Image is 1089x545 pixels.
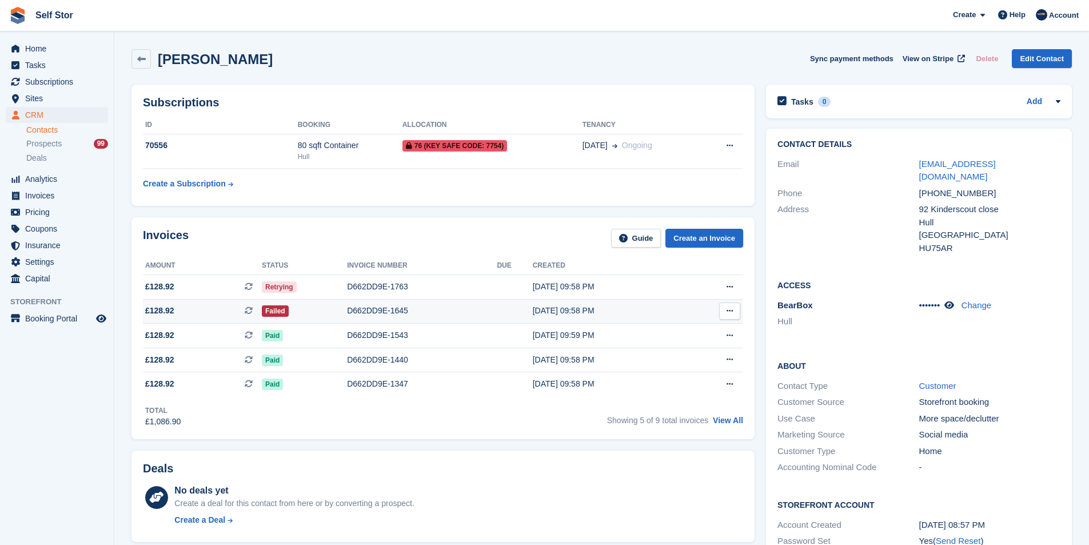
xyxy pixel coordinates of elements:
[26,152,108,164] a: Deals
[298,140,402,152] div: 80 sqft Container
[533,305,684,317] div: [DATE] 09:58 PM
[143,140,298,152] div: 70556
[174,514,414,526] a: Create a Deal
[25,171,94,187] span: Analytics
[497,257,532,275] th: Due
[143,96,743,109] h2: Subscriptions
[1027,96,1042,109] a: Add
[6,204,108,220] a: menu
[6,171,108,187] a: menu
[6,270,108,287] a: menu
[533,329,684,341] div: [DATE] 09:59 PM
[777,140,1060,149] h2: Contact Details
[777,499,1060,510] h2: Storefront Account
[174,498,414,510] div: Create a deal for this contact from here or by converting a prospect.
[298,116,402,134] th: Booking
[583,140,608,152] span: [DATE]
[174,484,414,498] div: No deals yet
[971,49,1003,68] button: Delete
[1010,9,1026,21] span: Help
[174,514,225,526] div: Create a Deal
[533,257,684,275] th: Created
[903,53,954,65] span: View on Stripe
[919,381,956,391] a: Customer
[25,204,94,220] span: Pricing
[25,41,94,57] span: Home
[402,140,508,152] span: 76 (Key Safe Code: 7754)
[25,57,94,73] span: Tasks
[25,90,94,106] span: Sites
[919,396,1060,409] div: Storefront booking
[6,41,108,57] a: menu
[6,237,108,253] a: menu
[1049,10,1079,21] span: Account
[533,378,684,390] div: [DATE] 09:58 PM
[143,257,262,275] th: Amount
[533,281,684,293] div: [DATE] 09:58 PM
[898,49,967,68] a: View on Stripe
[777,187,919,200] div: Phone
[919,229,1060,242] div: [GEOGRAPHIC_DATA]
[6,57,108,73] a: menu
[94,139,108,149] div: 99
[143,178,226,190] div: Create a Subscription
[777,428,919,441] div: Marketing Source
[777,315,919,328] li: Hull
[777,519,919,532] div: Account Created
[347,354,497,366] div: D662DD9E-1440
[143,116,298,134] th: ID
[919,187,1060,200] div: [PHONE_NUMBER]
[25,188,94,204] span: Invoices
[262,257,347,275] th: Status
[10,296,114,308] span: Storefront
[533,354,684,366] div: [DATE] 09:58 PM
[611,229,661,248] a: Guide
[145,378,174,390] span: £128.92
[919,300,940,310] span: •••••••
[6,74,108,90] a: menu
[143,462,173,475] h2: Deals
[713,416,743,425] a: View All
[145,281,174,293] span: £128.92
[777,412,919,425] div: Use Case
[919,461,1060,474] div: -
[145,405,181,416] div: Total
[347,281,497,293] div: D662DD9E-1763
[919,159,996,182] a: [EMAIL_ADDRESS][DOMAIN_NAME]
[777,360,1060,371] h2: About
[158,51,273,67] h2: [PERSON_NAME]
[26,125,108,136] a: Contacts
[607,416,708,425] span: Showing 5 of 9 total invoices
[298,152,402,162] div: Hull
[818,97,831,107] div: 0
[777,203,919,254] div: Address
[919,203,1060,216] div: 92 Kinderscout close
[347,257,497,275] th: Invoice number
[402,116,583,134] th: Allocation
[262,305,289,317] span: Failed
[262,330,283,341] span: Paid
[962,300,992,310] a: Change
[347,329,497,341] div: D662DD9E-1543
[622,141,652,150] span: Ongoing
[583,116,702,134] th: Tenancy
[26,138,108,150] a: Prospects 99
[145,416,181,428] div: £1,086.90
[777,380,919,393] div: Contact Type
[777,158,919,184] div: Email
[665,229,743,248] a: Create an Invoice
[25,254,94,270] span: Settings
[25,221,94,237] span: Coupons
[25,107,94,123] span: CRM
[777,445,919,458] div: Customer Type
[94,312,108,325] a: Preview store
[26,153,47,164] span: Deals
[31,6,78,25] a: Self Stor
[262,281,297,293] span: Retrying
[143,229,189,248] h2: Invoices
[6,311,108,327] a: menu
[777,300,813,310] span: BearBox
[791,97,813,107] h2: Tasks
[777,461,919,474] div: Accounting Nominal Code
[919,428,1060,441] div: Social media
